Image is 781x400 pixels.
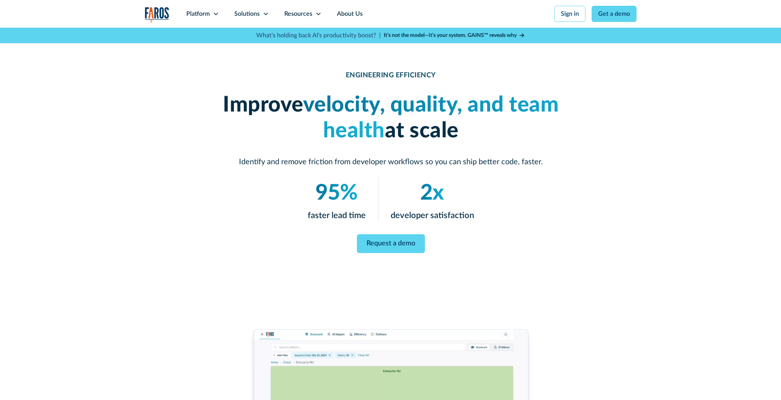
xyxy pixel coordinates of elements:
[315,182,358,204] em: 95%
[345,72,436,80] div: ENGINEERING EFFICIENCY
[234,9,260,18] div: Solutions
[145,7,169,23] a: home
[206,92,575,144] h1: Improve at scale
[256,31,381,40] p: What's holding back AI's productivity boost? |
[206,156,575,168] p: Identify and remove friction from developer workflows so you can ship better code, faster.
[390,209,474,222] p: developer satisfaction
[384,32,525,40] a: It’s not the model—it’s your system. GAINS™ reveals why
[186,9,210,18] div: Platform
[357,234,424,253] a: Request a demo
[384,33,517,38] strong: It’s not the model—it’s your system. GAINS™ reveals why
[303,94,559,142] em: velocity, quality, and team health
[592,6,637,22] a: Get a demo
[307,209,365,222] p: faster lead time
[554,6,585,22] a: Sign in
[284,9,312,18] div: Resources
[420,182,444,204] em: 2x
[145,7,169,23] img: Logo of the analytics and reporting company Faros.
